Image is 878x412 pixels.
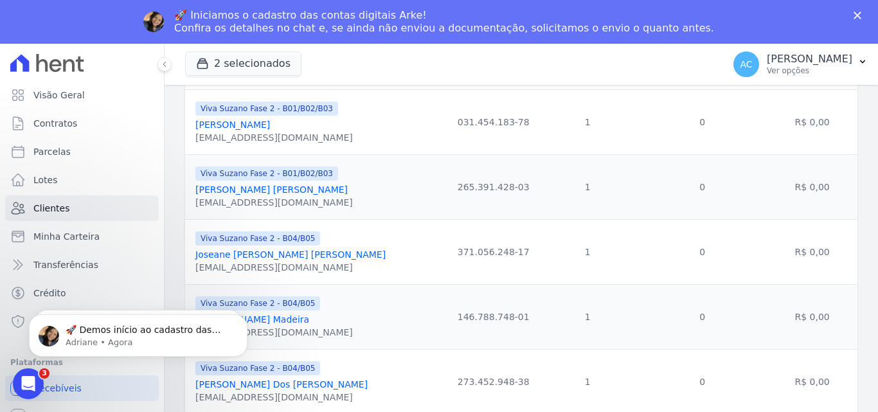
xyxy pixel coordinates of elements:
a: Crédito [5,280,159,306]
a: Negativação [5,309,159,334]
span: 3 [39,368,49,379]
span: Visão Geral [33,89,85,102]
span: Viva Suzano Fase 2 - B04/B05 [195,231,320,246]
a: Recebíveis [5,375,159,401]
span: Parcelas [33,145,71,158]
span: Contratos [33,117,77,130]
td: 1 [537,89,638,154]
span: AC [740,60,753,69]
a: Visão Geral [5,82,159,108]
td: 031.454.183-78 [449,89,537,154]
span: Clientes [33,202,69,215]
button: AC [PERSON_NAME] Ver opções [723,46,878,82]
p: Message from Adriane, sent Agora [56,49,222,61]
span: Crédito [33,287,66,300]
td: 0 [638,219,767,284]
span: Viva Suzano Fase 2 - B01/B02/B03 [195,166,338,181]
td: R$ 0,00 [767,89,857,154]
td: R$ 0,00 [767,284,857,349]
p: [PERSON_NAME] [767,53,852,66]
a: Lotes [5,167,159,193]
span: Recebíveis [33,382,82,395]
a: [PERSON_NAME] Dos [PERSON_NAME] [195,379,368,390]
td: 0 [638,284,767,349]
div: 🚀 Iniciamos o cadastro das contas digitais Arke! Confira os detalhes no chat e, se ainda não envi... [174,9,714,35]
div: [EMAIL_ADDRESS][DOMAIN_NAME] [195,261,386,274]
div: [EMAIL_ADDRESS][DOMAIN_NAME] [195,131,353,144]
td: 1 [537,154,638,219]
div: [EMAIL_ADDRESS][DOMAIN_NAME] [195,326,353,339]
a: Clientes [5,195,159,221]
td: 1 [537,219,638,284]
a: Joseane [PERSON_NAME] [PERSON_NAME] [195,249,386,260]
img: Profile image for Adriane [143,12,164,32]
td: R$ 0,00 [767,154,857,219]
button: 2 selecionados [185,51,301,76]
a: Contratos [5,111,159,136]
span: Minha Carteira [33,230,100,243]
td: 1 [537,284,638,349]
div: Fechar [854,12,866,19]
td: 0 [638,154,767,219]
span: Lotes [33,174,58,186]
p: Ver opções [767,66,852,76]
td: 0 [638,89,767,154]
a: [PERSON_NAME] [PERSON_NAME] [195,184,348,195]
td: 146.788.748-01 [449,284,537,349]
a: Parcelas [5,139,159,165]
iframe: Intercom live chat [13,368,44,399]
iframe: Intercom notifications mensagem [10,287,267,377]
a: Minha Carteira [5,224,159,249]
div: [EMAIL_ADDRESS][DOMAIN_NAME] [195,391,368,404]
td: 371.056.248-17 [449,219,537,284]
span: 🚀 Demos início ao cadastro das Contas Digitais Arke! Iniciamos a abertura para clientes do modelo... [56,37,220,316]
a: Transferências [5,252,159,278]
div: [EMAIL_ADDRESS][DOMAIN_NAME] [195,196,353,209]
a: [PERSON_NAME] [195,120,270,130]
span: Viva Suzano Fase 2 - B01/B02/B03 [195,102,338,116]
td: 265.391.428-03 [449,154,537,219]
span: Transferências [33,258,98,271]
td: R$ 0,00 [767,219,857,284]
